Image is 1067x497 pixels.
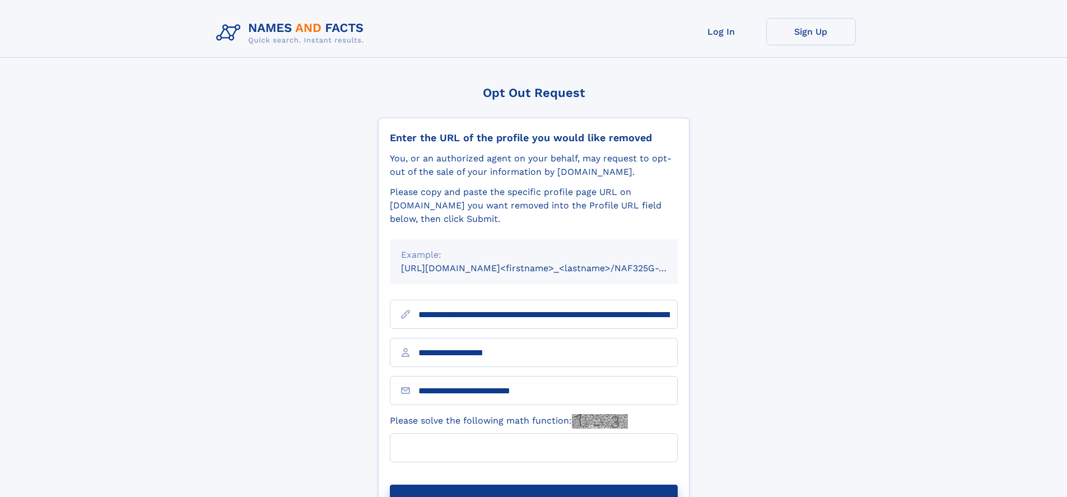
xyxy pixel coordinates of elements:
div: Example: [401,248,667,262]
div: Enter the URL of the profile you would like removed [390,132,678,144]
img: Logo Names and Facts [212,18,373,48]
label: Please solve the following math function: [390,414,628,429]
div: Opt Out Request [378,86,689,100]
a: Sign Up [766,18,856,45]
a: Log In [677,18,766,45]
div: Please copy and paste the specific profile page URL on [DOMAIN_NAME] you want removed into the Pr... [390,185,678,226]
div: You, or an authorized agent on your behalf, may request to opt-out of the sale of your informatio... [390,152,678,179]
small: [URL][DOMAIN_NAME]<firstname>_<lastname>/NAF325G-xxxxxxxx [401,263,699,273]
